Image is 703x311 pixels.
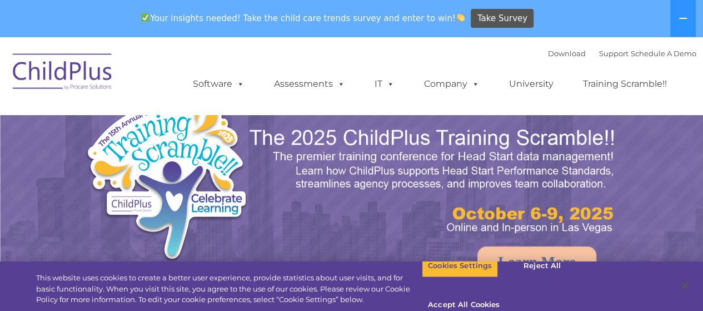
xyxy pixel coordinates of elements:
[471,9,534,28] a: Take Survey
[477,246,596,278] a: Learn More
[599,49,629,58] a: Support
[548,49,696,58] font: |
[548,49,586,58] a: Download
[154,73,188,82] span: Last name
[36,273,422,305] div: This website uses cookies to create a better user experience, provide statistics about user visit...
[154,119,202,127] span: Phone number
[631,49,696,58] a: Schedule A Demo
[572,73,678,95] a: Training Scramble!!
[263,73,356,95] a: Assessments
[363,73,406,95] a: IT
[507,254,577,278] button: Reject All
[141,13,149,22] img: ✅
[477,9,527,28] span: Take Survey
[182,73,256,95] a: Software
[7,46,118,101] img: ChildPlus by Procare Solutions
[673,273,697,298] button: Close
[137,7,470,29] span: Your insights needed! Take the child care trends survey and enter to win!
[498,73,565,95] a: University
[422,254,498,278] button: Cookies Settings
[413,73,491,95] a: Company
[456,13,465,22] img: 👏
